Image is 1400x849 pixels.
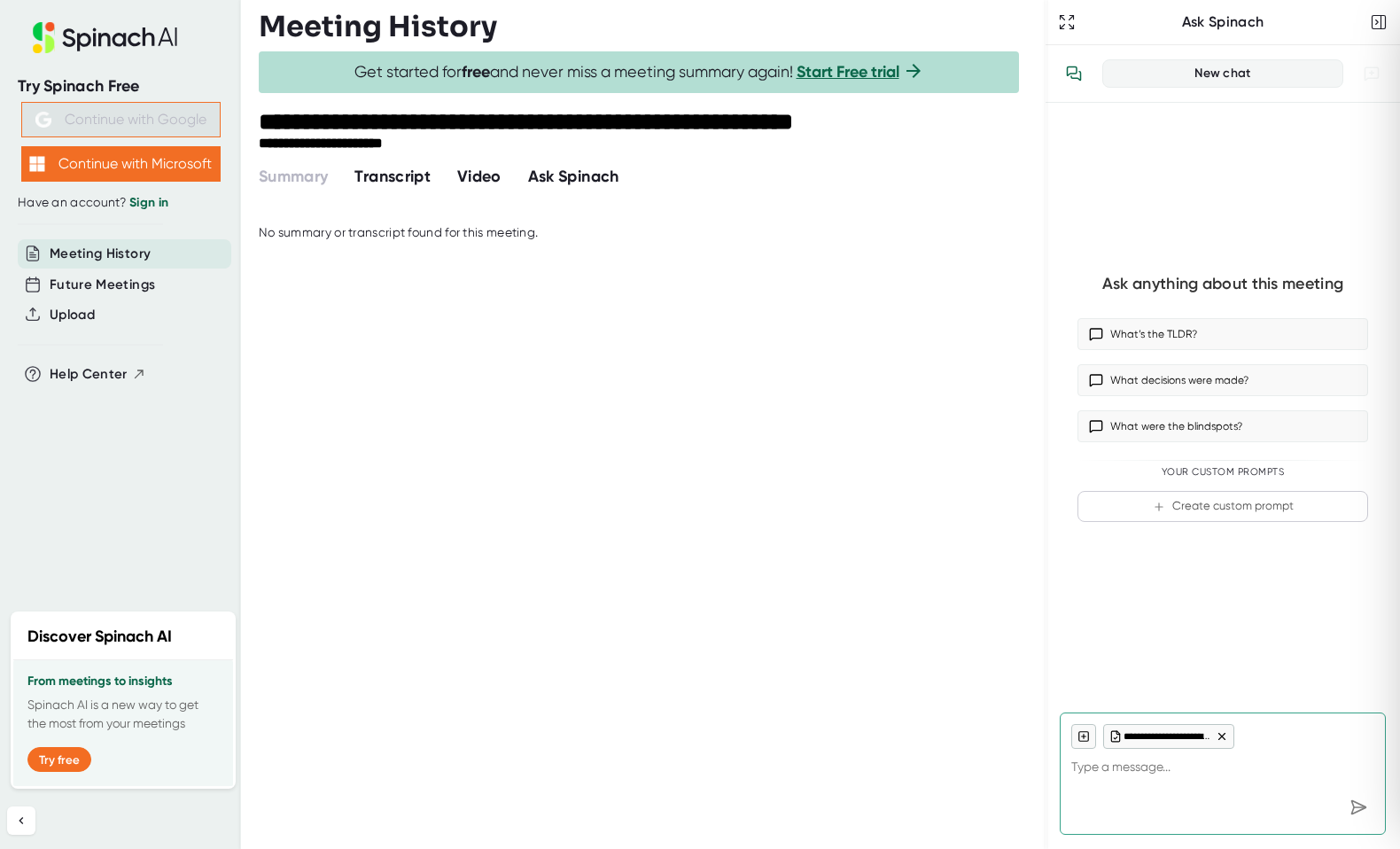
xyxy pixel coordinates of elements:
button: What’s the TLDR? [1077,318,1368,350]
button: Continue with Google [21,102,221,137]
button: Help Center [50,364,146,385]
span: Help Center [50,364,128,385]
p: Spinach AI is a new way to get the most from your meetings [27,696,219,733]
button: Try free [27,747,91,772]
button: View conversation history [1056,56,1092,91]
div: Ask Spinach [1079,13,1366,31]
b: free [462,62,490,82]
span: Transcript [354,167,431,186]
div: Send message [1342,791,1374,823]
button: Summary [259,165,328,189]
span: Video [457,167,502,186]
div: Ask anything about this meeting [1102,274,1343,294]
button: Transcript [354,165,431,189]
button: Future Meetings [50,275,155,295]
h3: From meetings to insights [27,674,219,689]
button: Continue with Microsoft [21,146,221,182]
button: Expand to Ask Spinach page [1054,10,1079,35]
h2: Discover Spinach AI [27,625,172,649]
button: What were the blindspots? [1077,410,1368,442]
h3: Meeting History [259,10,497,43]
button: Video [457,165,502,189]
div: Try Spinach Free [18,76,223,97]
img: Aehbyd4JwY73AAAAAElFTkSuQmCC [35,112,51,128]
button: Upload [50,305,95,325]
button: What decisions were made? [1077,364,1368,396]
a: Sign in [129,195,168,210]
span: Get started for and never miss a meeting summary again! [354,62,924,82]
button: Meeting History [50,244,151,264]
span: Summary [259,167,328,186]
button: Close conversation sidebar [1366,10,1391,35]
button: Ask Spinach [528,165,619,189]
div: Your Custom Prompts [1077,466,1368,479]
button: Create custom prompt [1077,491,1368,522]
div: No summary or transcript found for this meeting. [259,225,538,241]
div: Have an account? [18,195,223,211]
span: Ask Spinach [528,167,619,186]
button: Collapse sidebar [7,806,35,835]
a: Start Free trial [797,62,899,82]
div: New chat [1114,66,1332,82]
